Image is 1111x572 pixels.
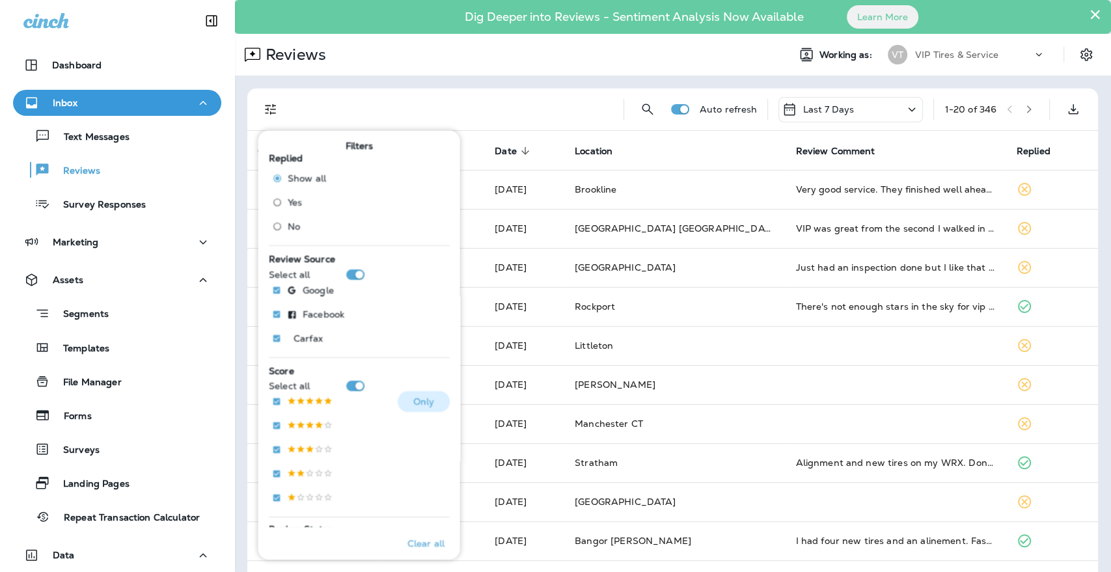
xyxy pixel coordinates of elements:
p: Landing Pages [50,478,130,491]
p: Reviews [50,165,100,178]
p: Last 7 Days [802,104,854,115]
span: [PERSON_NAME] [575,379,655,390]
span: Bangor [PERSON_NAME] [575,535,691,547]
span: Rockport [575,301,615,312]
button: Learn More [847,5,918,29]
div: I had four new tires and an alinement. Fast and friendly service, good price. Thanks, all the bes... [795,534,995,547]
p: Data [53,550,75,560]
button: Settings [1075,43,1098,66]
button: Surveys [13,435,221,463]
p: Select all [268,381,309,392]
div: VIP was great from the second I walked in the door until I left, reasonable prices and excellent ... [795,222,995,235]
button: Repeat Transaction Calculator [13,503,221,530]
div: There's not enough stars in the sky for vip Rockport! Thank you for your impeccable service! 🙏 . ... [795,300,995,313]
span: [GEOGRAPHIC_DATA] [575,262,676,273]
div: Filters [258,122,459,559]
p: Survey Responses [50,199,146,211]
button: Survey Responses [13,190,221,217]
p: Only [413,397,434,407]
button: Dashboard [13,52,221,78]
button: Close [1089,4,1101,25]
span: [GEOGRAPHIC_DATA] [GEOGRAPHIC_DATA] [575,223,780,234]
span: Score [268,365,294,377]
button: Data [13,542,221,568]
button: Collapse Sidebar [193,8,230,34]
p: Forms [51,411,92,423]
span: Replied [1017,146,1050,157]
td: [DATE] [484,482,564,521]
span: Show all [287,173,325,184]
span: Manchester CT [575,418,643,429]
button: Only [397,392,449,413]
p: Clear all [407,538,444,549]
p: Surveys [50,444,100,457]
button: File Manager [13,368,221,395]
button: Search Reviews [635,96,661,122]
button: Export as CSV [1060,96,1086,122]
div: Just had an inspection done but I like that VIP is full service. People I dealt with were efficie... [795,261,995,274]
button: Text Messages [13,122,221,150]
span: [GEOGRAPHIC_DATA] [575,496,676,508]
span: Date [495,146,517,157]
span: Location [575,145,629,157]
td: [DATE] [484,170,564,209]
td: [DATE] [484,365,564,404]
span: Review Comment [795,146,875,157]
p: Carfax [293,333,322,344]
td: [DATE] [484,209,564,248]
p: Google [302,285,333,295]
span: No [287,221,299,232]
span: Date [495,145,534,157]
p: Segments [50,308,109,321]
button: Landing Pages [13,469,221,497]
div: 1 - 20 of 346 [944,104,996,115]
span: Littleton [575,340,613,351]
span: Replied [1017,145,1067,157]
p: Facebook [302,309,344,320]
p: Auto refresh [700,104,758,115]
span: Brookline [575,184,616,195]
button: Segments [13,299,221,327]
span: Location [575,146,612,157]
td: [DATE] [484,404,564,443]
td: [DATE] [484,248,564,287]
div: Very good service. They finished well ahead of schedule. [795,183,995,196]
p: Inbox [53,98,77,108]
td: [DATE] [484,326,564,365]
p: Assets [53,275,83,285]
button: Assets [13,267,221,293]
button: Forms [13,402,221,429]
div: Alignment and new tires on my WRX. Done as they promised! Recharged AC on my truck as promised Fi... [795,456,995,469]
p: Select all [268,269,309,280]
span: Working as: [819,49,875,61]
p: Dig Deeper into Reviews - Sentiment Analysis Now Available [427,15,842,19]
p: VIP Tires & Service [915,49,998,60]
span: Filters [345,141,373,152]
button: Clear all [402,527,449,560]
button: Marketing [13,229,221,255]
p: Marketing [53,237,98,247]
span: Review Source [268,254,335,266]
button: Templates [13,334,221,361]
td: [DATE] [484,521,564,560]
span: Review Status [268,524,333,536]
div: VT [888,45,907,64]
p: Repeat Transaction Calculator [51,512,200,524]
button: Inbox [13,90,221,116]
span: Replied [268,152,302,164]
p: File Manager [50,377,122,389]
button: Reviews [13,156,221,184]
p: Templates [50,343,109,355]
td: [DATE] [484,287,564,326]
p: Reviews [260,45,326,64]
button: Filters [258,96,284,122]
span: Review Comment [795,145,892,157]
p: Dashboard [52,60,102,70]
span: Stratham [575,457,618,469]
td: [DATE] [484,443,564,482]
p: Text Messages [51,131,130,144]
span: Yes [287,197,301,208]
